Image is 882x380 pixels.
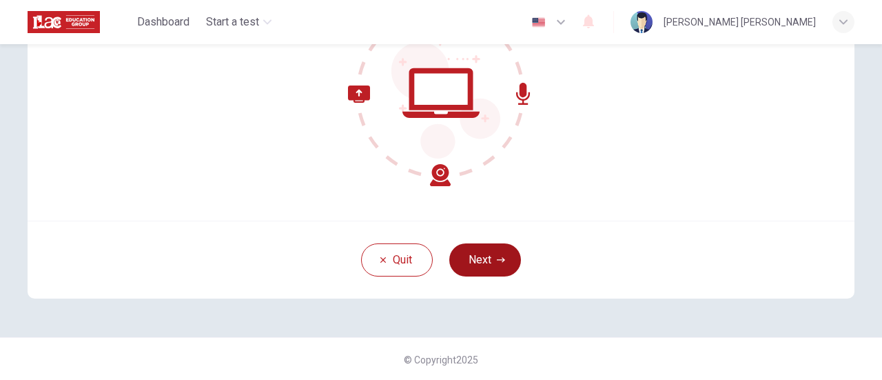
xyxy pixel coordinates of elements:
[201,10,277,34] button: Start a test
[404,354,478,366] span: © Copyright 2025
[664,14,816,30] div: [PERSON_NAME] [PERSON_NAME]
[28,8,132,36] a: ILAC logo
[206,14,259,30] span: Start a test
[630,11,653,33] img: Profile picture
[137,14,189,30] span: Dashboard
[28,8,100,36] img: ILAC logo
[530,17,547,28] img: en
[449,243,521,277] button: Next
[361,243,433,277] button: Quit
[132,10,195,34] button: Dashboard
